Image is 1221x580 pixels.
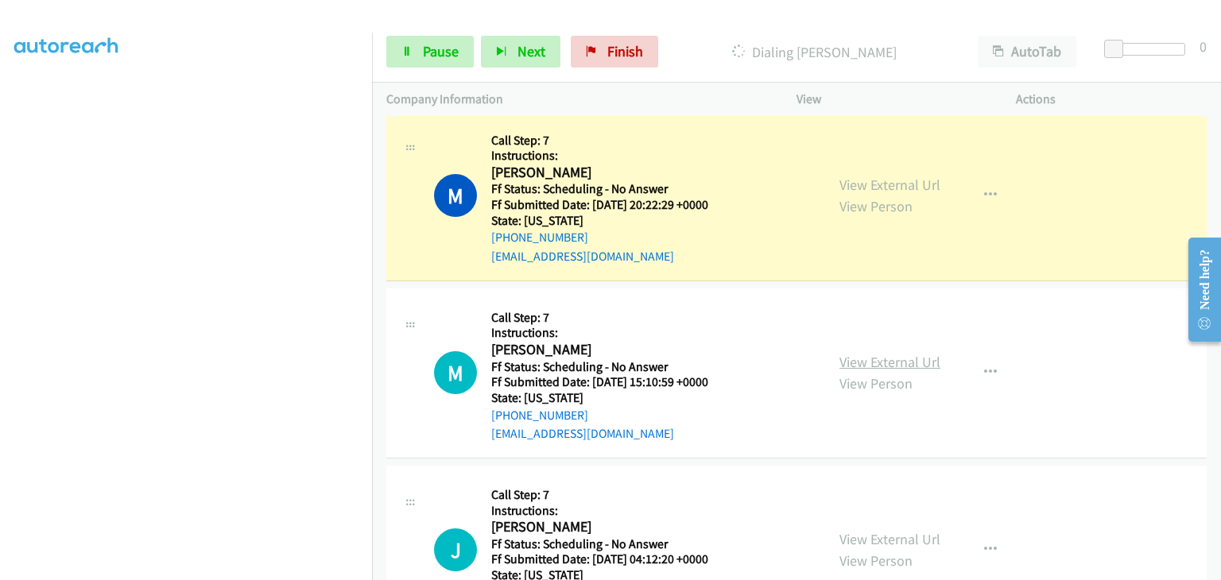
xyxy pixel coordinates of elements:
[491,230,588,245] a: [PHONE_NUMBER]
[491,551,728,567] h5: Ff Submitted Date: [DATE] 04:12:20 +0000
[434,351,477,394] h1: M
[839,197,913,215] a: View Person
[1016,90,1207,109] p: Actions
[434,351,477,394] div: The call is yet to be attempted
[491,197,728,213] h5: Ff Submitted Date: [DATE] 20:22:29 +0000
[1176,226,1221,353] iframe: Resource Center
[481,36,560,68] button: Next
[491,213,728,229] h5: State: [US_STATE]
[839,176,940,194] a: View External Url
[491,518,728,536] h2: [PERSON_NAME]
[571,36,658,68] a: Finish
[978,36,1076,68] button: AutoTab
[517,42,545,60] span: Next
[386,90,768,109] p: Company Information
[491,408,588,423] a: [PHONE_NUMBER]
[491,374,728,390] h5: Ff Submitted Date: [DATE] 15:10:59 +0000
[491,249,674,264] a: [EMAIL_ADDRESS][DOMAIN_NAME]
[386,36,474,68] a: Pause
[491,341,728,359] h2: [PERSON_NAME]
[491,181,728,197] h5: Ff Status: Scheduling - No Answer
[434,528,477,571] h1: J
[797,90,987,109] p: View
[680,41,949,63] p: Dialing [PERSON_NAME]
[491,390,728,406] h5: State: [US_STATE]
[839,551,913,570] a: View Person
[839,374,913,392] a: View Person
[491,503,728,519] h5: Instructions:
[491,359,728,375] h5: Ff Status: Scheduling - No Answer
[434,174,477,217] h1: M
[491,148,728,164] h5: Instructions:
[434,528,477,571] div: The call is yet to be attempted
[491,536,728,552] h5: Ff Status: Scheduling - No Answer
[607,42,643,60] span: Finish
[423,42,459,60] span: Pause
[491,133,728,149] h5: Call Step: 7
[491,164,728,182] h2: [PERSON_NAME]
[839,530,940,548] a: View External Url
[491,487,728,503] h5: Call Step: 7
[491,325,728,341] h5: Instructions:
[1112,43,1185,56] div: Delay between calls (in seconds)
[1200,36,1207,57] div: 0
[491,310,728,326] h5: Call Step: 7
[839,353,940,371] a: View External Url
[491,426,674,441] a: [EMAIL_ADDRESS][DOMAIN_NAME]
